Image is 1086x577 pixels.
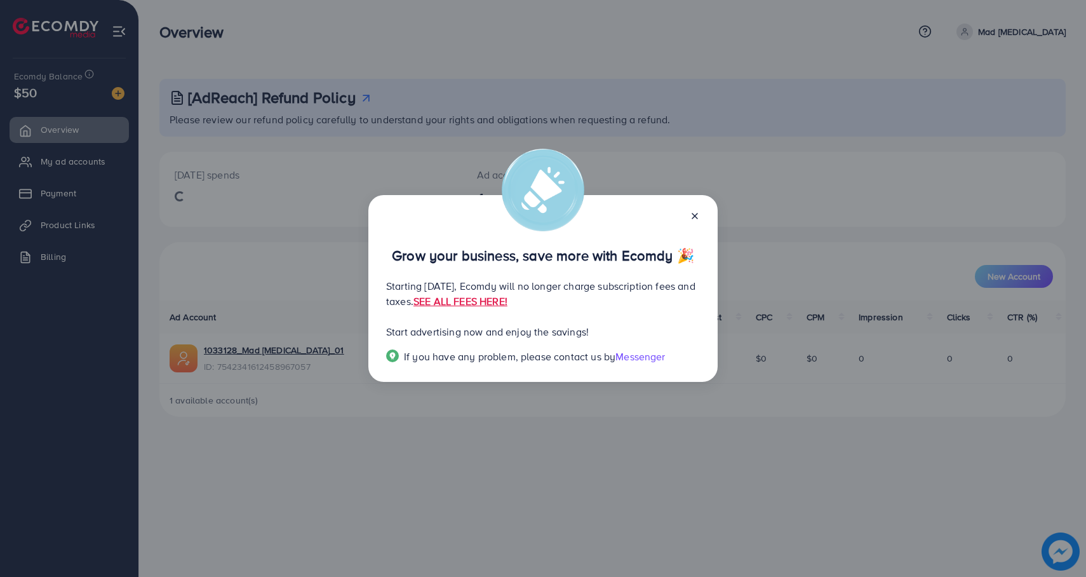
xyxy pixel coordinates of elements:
[615,350,665,363] span: Messenger
[386,278,700,309] p: Starting [DATE], Ecomdy will no longer charge subscription fees and taxes.
[404,350,615,363] span: If you have any problem, please contact us by
[413,294,507,308] a: SEE ALL FEES HERE!
[386,350,399,362] img: Popup guide
[386,248,700,263] p: Grow your business, save more with Ecomdy 🎉
[386,324,700,339] p: Start advertising now and enjoy the savings!
[502,149,584,231] img: alert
